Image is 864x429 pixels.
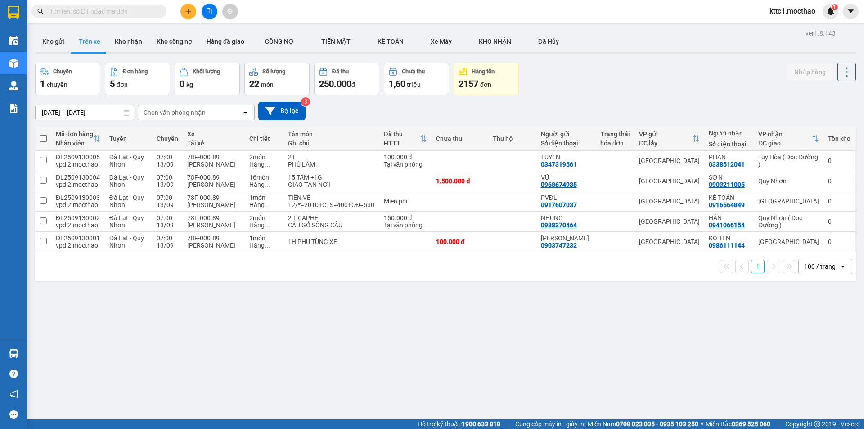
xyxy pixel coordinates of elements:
[384,221,427,229] div: Tại văn phòng
[493,135,532,142] div: Thu hộ
[384,214,427,221] div: 150.000 đ
[9,390,18,398] span: notification
[258,102,306,120] button: Bộ lọc
[541,235,591,242] div: HOÀNG KIM
[180,4,196,19] button: plus
[249,174,279,181] div: 16 món
[199,31,252,52] button: Hàng đã giao
[144,108,206,117] div: Chọn văn phòng nhận
[828,218,850,225] div: 0
[288,221,375,229] div: CẦU GỖ SÔNG CẦU
[187,140,240,147] div: Tài xế
[418,419,500,429] span: Hỗ trợ kỹ thuật:
[185,8,192,14] span: plus
[56,154,100,161] div: ĐL2509130005
[249,214,279,221] div: 2 món
[384,161,427,168] div: Tại văn phòng
[389,78,405,89] span: 1,60
[249,181,279,188] div: Hàng thông thường
[49,6,156,16] input: Tìm tên, số ĐT hoặc mã đơn
[709,161,745,168] div: 0338512041
[541,131,591,138] div: Người gửi
[828,198,850,205] div: 0
[157,201,178,208] div: 13/09
[288,174,375,181] div: 15 TẤM +1G
[157,181,178,188] div: 13/09
[634,127,704,151] th: Toggle SortBy
[479,38,511,45] span: KHO NHẬN
[157,242,178,249] div: 13/09
[180,78,184,89] span: 0
[35,63,100,95] button: Chuyến1chuyến
[56,221,100,229] div: vpdl2.mocthao
[56,235,100,242] div: ĐL2509130001
[384,63,449,95] button: Chưa thu1,60 triệu
[754,127,823,151] th: Toggle SortBy
[541,181,577,188] div: 0968674935
[109,235,144,249] span: Đà Lạt - Quy Nhơn
[472,68,495,75] div: Hàng tồn
[262,68,285,75] div: Số lượng
[187,214,240,221] div: 78F-000.89
[56,242,100,249] div: vpdl2.mocthao
[37,8,44,14] span: search
[157,161,178,168] div: 13/09
[436,135,484,142] div: Chưa thu
[157,194,178,201] div: 07:00
[249,161,279,168] div: Hàng thông thường
[407,81,421,88] span: triệu
[828,238,850,245] div: 0
[56,181,100,188] div: vpdl2.mocthao
[56,161,100,168] div: vpdl2.mocthao
[123,68,148,75] div: Đơn hàng
[109,214,144,229] span: Đà Lạt - Quy Nhơn
[507,419,508,429] span: |
[384,140,420,147] div: HTTT
[249,235,279,242] div: 1 món
[436,177,484,185] div: 1.500.000 đ
[431,38,452,45] span: Xe Máy
[9,104,18,113] img: solution-icon
[709,130,749,137] div: Người nhận
[332,68,349,75] div: Đã thu
[9,370,18,378] span: question-circle
[157,221,178,229] div: 13/09
[839,263,846,270] svg: open
[36,105,134,120] input: Select a date range.
[709,235,749,242] div: KO TÊN
[9,36,18,45] img: warehouse-icon
[56,214,100,221] div: ĐL2509130002
[109,154,144,168] span: Đà Lạt - Quy Nhơn
[105,63,170,95] button: Đơn hàng5đơn
[541,194,591,201] div: PVĐL
[249,221,279,229] div: Hàng thông thường
[709,201,745,208] div: 0916564849
[222,4,238,19] button: aim
[616,420,698,428] strong: 0708 023 035 - 0935 103 250
[187,161,240,168] div: [PERSON_NAME]
[384,198,427,205] div: Miễn phí
[261,81,274,88] span: món
[762,5,823,17] span: kttc1.mocthao
[187,201,240,208] div: [PERSON_NAME]
[242,109,249,116] svg: open
[249,78,259,89] span: 22
[9,81,18,90] img: warehouse-icon
[187,154,240,161] div: 78F-000.89
[402,68,425,75] div: Chưa thu
[639,177,700,185] div: [GEOGRAPHIC_DATA]
[9,349,18,358] img: warehouse-icon
[288,140,375,147] div: Ghi chú
[35,31,72,52] button: Kho gửi
[351,81,355,88] span: đ
[827,7,835,15] img: icon-new-feature
[701,422,703,426] span: ⚪️
[187,242,240,249] div: [PERSON_NAME]
[40,78,45,89] span: 1
[117,81,128,88] span: đơn
[639,198,700,205] div: [GEOGRAPHIC_DATA]
[639,218,700,225] div: [GEOGRAPHIC_DATA]
[804,262,836,271] div: 100 / trang
[639,131,693,138] div: VP gửi
[541,214,591,221] div: NHUNG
